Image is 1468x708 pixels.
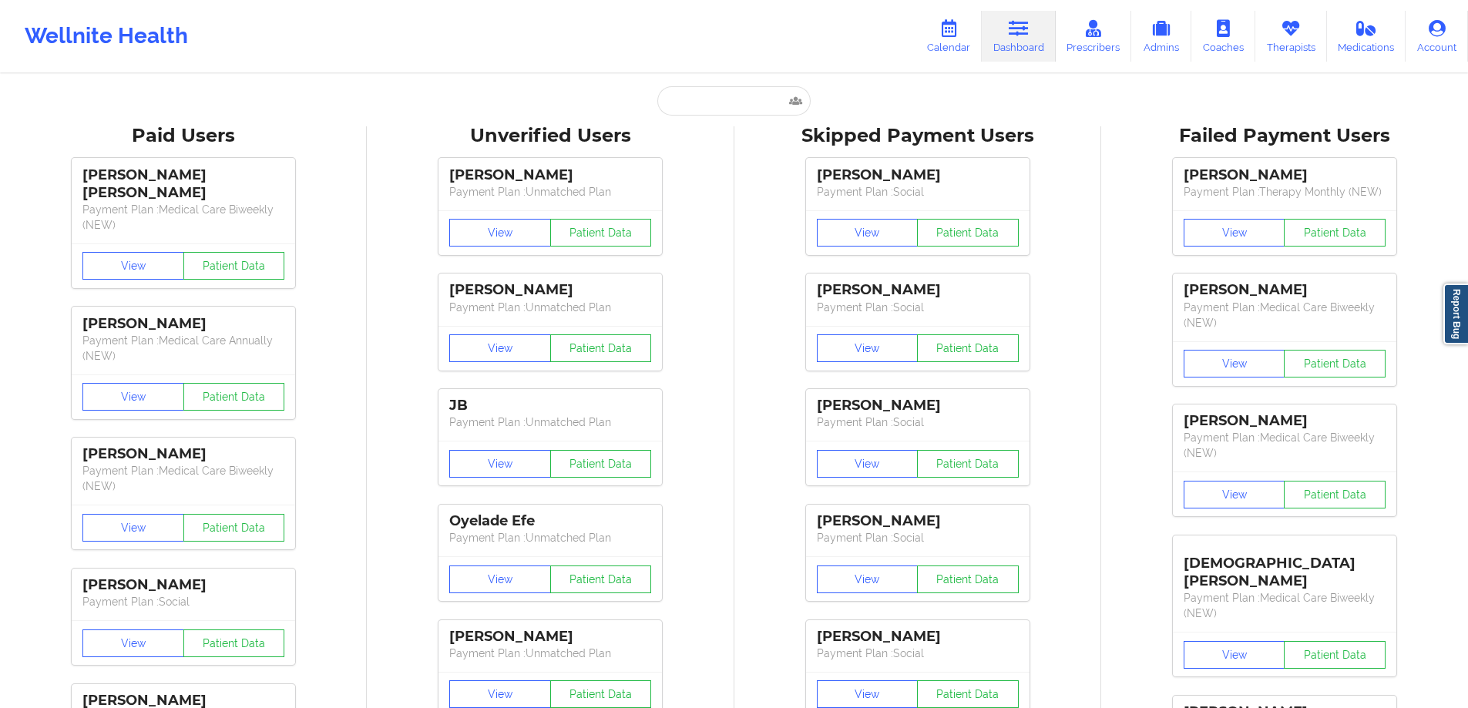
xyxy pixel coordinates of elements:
div: [PERSON_NAME] [817,397,1019,414]
button: Patient Data [550,334,652,362]
button: Patient Data [183,629,285,657]
a: Calendar [915,11,982,62]
p: Payment Plan : Medical Care Annually (NEW) [82,333,284,364]
div: Oyelade Efe [449,512,651,530]
div: [PERSON_NAME] [817,281,1019,299]
button: Patient Data [550,565,652,593]
p: Payment Plan : Unmatched Plan [449,184,651,200]
button: View [817,565,919,593]
p: Payment Plan : Social [817,646,1019,661]
button: Patient Data [183,514,285,542]
button: Patient Data [550,680,652,708]
button: View [449,680,551,708]
button: View [1184,481,1285,508]
button: View [1184,350,1285,377]
p: Payment Plan : Unmatched Plan [449,414,651,430]
a: Dashboard [982,11,1056,62]
button: Patient Data [183,252,285,280]
button: Patient Data [1284,641,1386,669]
button: Patient Data [183,383,285,411]
div: [PERSON_NAME] [PERSON_NAME] [82,166,284,202]
p: Payment Plan : Social [82,594,284,609]
p: Payment Plan : Social [817,300,1019,315]
button: View [82,252,184,280]
p: Payment Plan : Unmatched Plan [449,646,651,661]
button: View [817,334,919,362]
div: [PERSON_NAME] [82,445,284,463]
p: Payment Plan : Medical Care Biweekly (NEW) [82,202,284,233]
div: Skipped Payment Users [745,124,1090,148]
button: Patient Data [1284,219,1386,247]
button: View [449,334,551,362]
div: [PERSON_NAME] [817,512,1019,530]
button: Patient Data [917,565,1019,593]
div: [PERSON_NAME] [817,166,1019,184]
p: Payment Plan : Unmatched Plan [449,300,651,315]
p: Payment Plan : Social [817,530,1019,545]
div: [PERSON_NAME] [449,166,651,184]
div: [PERSON_NAME] [1184,166,1386,184]
button: View [449,450,551,478]
button: Patient Data [917,334,1019,362]
p: Payment Plan : Medical Care Biweekly (NEW) [82,463,284,494]
a: Coaches [1191,11,1255,62]
button: Patient Data [917,450,1019,478]
button: View [1184,219,1285,247]
p: Payment Plan : Medical Care Biweekly (NEW) [1184,300,1386,331]
p: Payment Plan : Social [817,414,1019,430]
div: [DEMOGRAPHIC_DATA][PERSON_NAME] [1184,543,1386,590]
button: View [449,565,551,593]
div: [PERSON_NAME] [1184,412,1386,430]
a: Therapists [1255,11,1327,62]
button: Patient Data [917,680,1019,708]
button: View [817,680,919,708]
a: Medications [1327,11,1406,62]
a: Prescribers [1056,11,1132,62]
button: Patient Data [550,450,652,478]
div: [PERSON_NAME] [817,628,1019,646]
p: Payment Plan : Medical Care Biweekly (NEW) [1184,590,1386,621]
p: Payment Plan : Social [817,184,1019,200]
button: View [817,219,919,247]
a: Account [1406,11,1468,62]
a: Report Bug [1443,284,1468,344]
p: Payment Plan : Therapy Monthly (NEW) [1184,184,1386,200]
button: Patient Data [1284,350,1386,377]
div: [PERSON_NAME] [449,281,651,299]
button: View [449,219,551,247]
div: JB [449,397,651,414]
div: [PERSON_NAME] [82,315,284,333]
div: Paid Users [11,124,356,148]
button: Patient Data [550,219,652,247]
button: View [1184,641,1285,669]
a: Admins [1131,11,1191,62]
p: Payment Plan : Unmatched Plan [449,530,651,545]
button: Patient Data [1284,481,1386,508]
div: [PERSON_NAME] [449,628,651,646]
div: [PERSON_NAME] [1184,281,1386,299]
p: Payment Plan : Medical Care Biweekly (NEW) [1184,430,1386,461]
button: Patient Data [917,219,1019,247]
button: View [82,514,184,542]
div: Failed Payment Users [1112,124,1457,148]
button: View [82,629,184,657]
div: [PERSON_NAME] [82,576,284,594]
button: View [817,450,919,478]
button: View [82,383,184,411]
div: Unverified Users [378,124,723,148]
